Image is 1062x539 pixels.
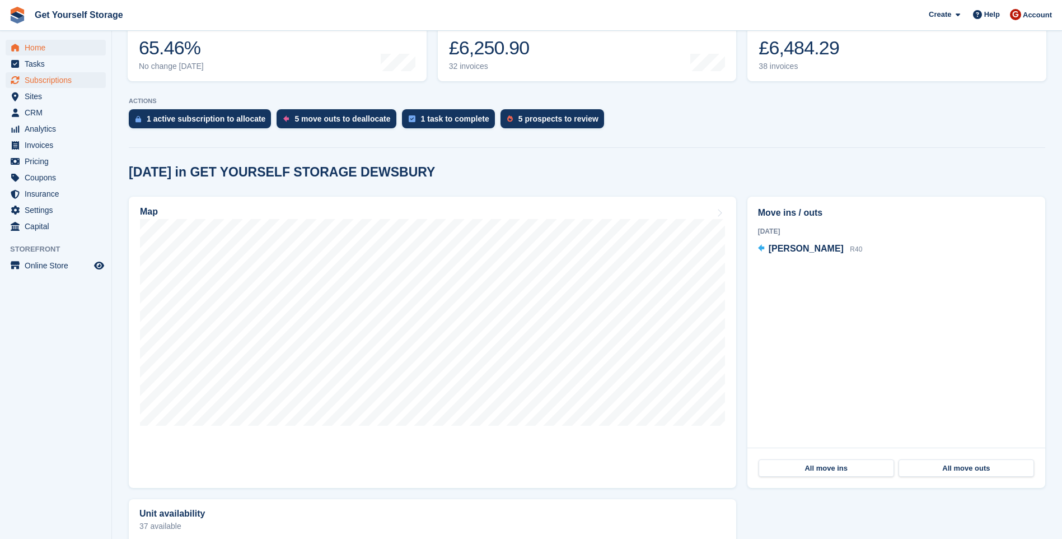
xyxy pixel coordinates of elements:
div: 5 move outs to deallocate [294,114,390,123]
a: Awaiting payment £6,484.29 38 invoices [747,10,1046,81]
a: 5 prospects to review [500,109,610,134]
span: Coupons [25,170,92,185]
a: menu [6,170,106,185]
a: 5 move outs to deallocate [277,109,401,134]
span: [PERSON_NAME] [769,244,844,253]
div: No change [DATE] [139,62,204,71]
a: Month-to-date sales £6,250.90 32 invoices [438,10,737,81]
img: prospect-51fa495bee0391a8d652442698ab0144808aea92771e9ea1ae160a38d050c398.svg [507,115,513,122]
span: Home [25,40,92,55]
div: 65.46% [139,36,204,59]
span: Help [984,9,1000,20]
h2: Map [140,207,158,217]
a: All move outs [899,459,1034,477]
img: active_subscription_to_allocate_icon-d502201f5373d7db506a760aba3b589e785aa758c864c3986d89f69b8ff3... [135,115,141,123]
span: Insurance [25,186,92,202]
a: Map [129,197,736,488]
span: Settings [25,202,92,218]
a: All move ins [759,459,894,477]
a: menu [6,137,106,153]
div: 38 invoices [759,62,839,71]
img: James Brocklehurst [1010,9,1021,20]
img: task-75834270c22a3079a89374b754ae025e5fb1db73e45f91037f5363f120a921f8.svg [409,115,415,122]
img: stora-icon-8386f47178a22dfd0bd8f6a31ec36ba5ce8667c1dd55bd0f319d3a0aa187defe.svg [9,7,26,24]
a: Occupancy 65.46% No change [DATE] [128,10,427,81]
span: R40 [850,245,862,253]
div: [DATE] [758,226,1035,236]
span: Create [929,9,951,20]
h2: Move ins / outs [758,206,1035,220]
span: Online Store [25,258,92,273]
p: 37 available [139,522,726,530]
div: 32 invoices [449,62,532,71]
div: £6,484.29 [759,36,839,59]
div: £6,250.90 [449,36,532,59]
h2: [DATE] in GET YOURSELF STORAGE DEWSBURY [129,165,435,180]
p: ACTIONS [129,97,1045,105]
div: 1 task to complete [421,114,489,123]
span: CRM [25,105,92,120]
span: Analytics [25,121,92,137]
h2: Unit availability [139,509,205,519]
div: 5 prospects to review [518,114,598,123]
a: menu [6,89,106,104]
a: menu [6,105,106,120]
a: 1 task to complete [402,109,500,134]
a: menu [6,258,106,273]
span: Account [1023,10,1052,21]
a: menu [6,186,106,202]
a: menu [6,154,106,169]
span: Sites [25,89,92,104]
a: menu [6,219,106,234]
span: Subscriptions [25,72,92,88]
a: menu [6,202,106,218]
a: menu [6,72,106,88]
a: Preview store [92,259,106,272]
span: Invoices [25,137,92,153]
span: Storefront [10,244,111,255]
img: move_outs_to_deallocate_icon-f764333ba52eb49d3ac5e1228854f67142a1ed5810a6f6cc68b1a99e826820c5.svg [283,115,289,122]
a: Get Yourself Storage [30,6,128,24]
a: menu [6,40,106,55]
a: menu [6,121,106,137]
a: 1 active subscription to allocate [129,109,277,134]
span: Tasks [25,56,92,72]
a: menu [6,56,106,72]
div: 1 active subscription to allocate [147,114,265,123]
a: [PERSON_NAME] R40 [758,242,863,257]
span: Pricing [25,154,92,169]
span: Capital [25,219,92,234]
